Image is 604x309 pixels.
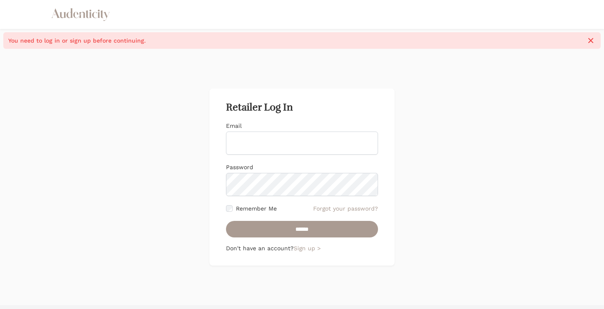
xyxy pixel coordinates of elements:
[294,245,321,252] a: Sign up >
[8,36,582,45] span: You need to log in or sign up before continuing.
[226,164,253,170] label: Password
[226,244,378,252] p: Don't have an account?
[313,204,378,213] a: Forgot your password?
[226,102,378,113] h2: Retailer Log In
[226,122,242,129] label: Email
[236,204,277,213] label: Remember Me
